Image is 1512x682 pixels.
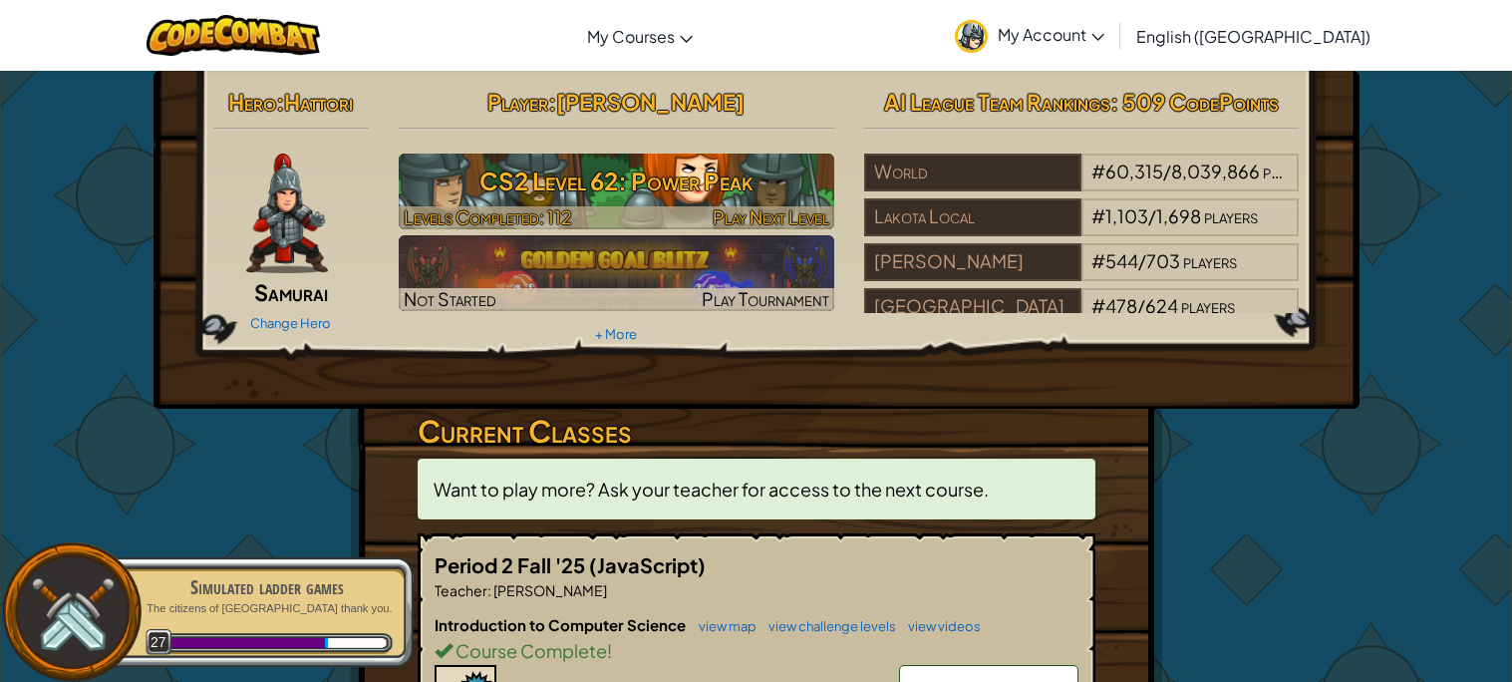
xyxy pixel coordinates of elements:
a: My Courses [577,9,703,63]
span: players [1181,294,1235,317]
h3: Current Classes [418,409,1095,454]
a: [PERSON_NAME]#544/703players [864,262,1300,285]
span: Levels Completed: 112 [404,205,572,228]
span: Samurai [254,278,328,306]
a: English ([GEOGRAPHIC_DATA]) [1126,9,1380,63]
a: Change Hero [250,315,331,331]
a: + More [595,326,637,342]
span: 1,698 [1156,204,1201,227]
span: Hero [228,88,276,116]
a: Lakota Local#1,103/1,698players [864,217,1300,240]
a: view videos [898,618,981,634]
span: Play Tournament [702,287,829,310]
span: 478 [1105,294,1137,317]
img: CodeCombat logo [147,15,321,56]
div: World [864,154,1081,191]
span: players [1183,249,1237,272]
span: Play Next Level [713,205,829,228]
span: / [1137,294,1145,317]
div: [GEOGRAPHIC_DATA] [864,288,1081,326]
a: view map [689,618,756,634]
span: / [1138,249,1146,272]
span: (JavaScript) [589,552,706,577]
span: : [276,88,284,116]
img: avatar [955,20,988,53]
img: swords.png [27,567,118,658]
span: # [1091,204,1105,227]
a: World#60,315/8,039,866players [864,172,1300,195]
span: ! [607,639,612,662]
span: Hattori [284,88,353,116]
span: 8,039,866 [1171,160,1260,182]
span: Period 2 Fall '25 [435,552,589,577]
span: 703 [1146,249,1180,272]
span: [PERSON_NAME] [491,581,607,599]
span: Teacher [435,581,487,599]
span: English ([GEOGRAPHIC_DATA]) [1136,26,1370,47]
span: 27 [146,629,172,656]
img: Golden Goal [399,235,834,311]
a: Not StartedPlay Tournament [399,235,834,311]
a: Play Next Level [399,154,834,229]
span: 60,315 [1105,160,1163,182]
p: The citizens of [GEOGRAPHIC_DATA] thank you. [142,601,393,616]
span: players [1263,160,1317,182]
span: / [1148,204,1156,227]
span: : 509 CodePoints [1110,88,1279,116]
span: # [1091,249,1105,272]
a: [GEOGRAPHIC_DATA]#478/624players [864,307,1300,330]
span: Introduction to Computer Science [435,615,689,634]
div: [PERSON_NAME] [864,243,1081,281]
img: samurai.pose.png [246,154,328,273]
span: Not Started [404,287,496,310]
span: players [1204,204,1258,227]
span: : [548,88,556,116]
h3: CS2 Level 62: Power Peak [399,159,834,203]
a: My Account [945,4,1114,67]
span: 544 [1105,249,1138,272]
span: AI League Team Rankings [884,88,1110,116]
span: 624 [1145,294,1178,317]
span: 1,103 [1105,204,1148,227]
div: Lakota Local [864,198,1081,236]
span: # [1091,294,1105,317]
span: # [1091,160,1105,182]
span: / [1163,160,1171,182]
a: view challenge levels [758,618,896,634]
span: My Account [998,24,1104,45]
span: My Courses [587,26,675,47]
span: [PERSON_NAME] [556,88,745,116]
span: Course Complete [453,639,607,662]
img: CS2 Level 62: Power Peak [399,154,834,229]
span: Player [487,88,548,116]
div: Simulated ladder games [142,573,393,601]
span: : [487,581,491,599]
span: Want to play more? Ask your teacher for access to the next course. [434,478,989,501]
